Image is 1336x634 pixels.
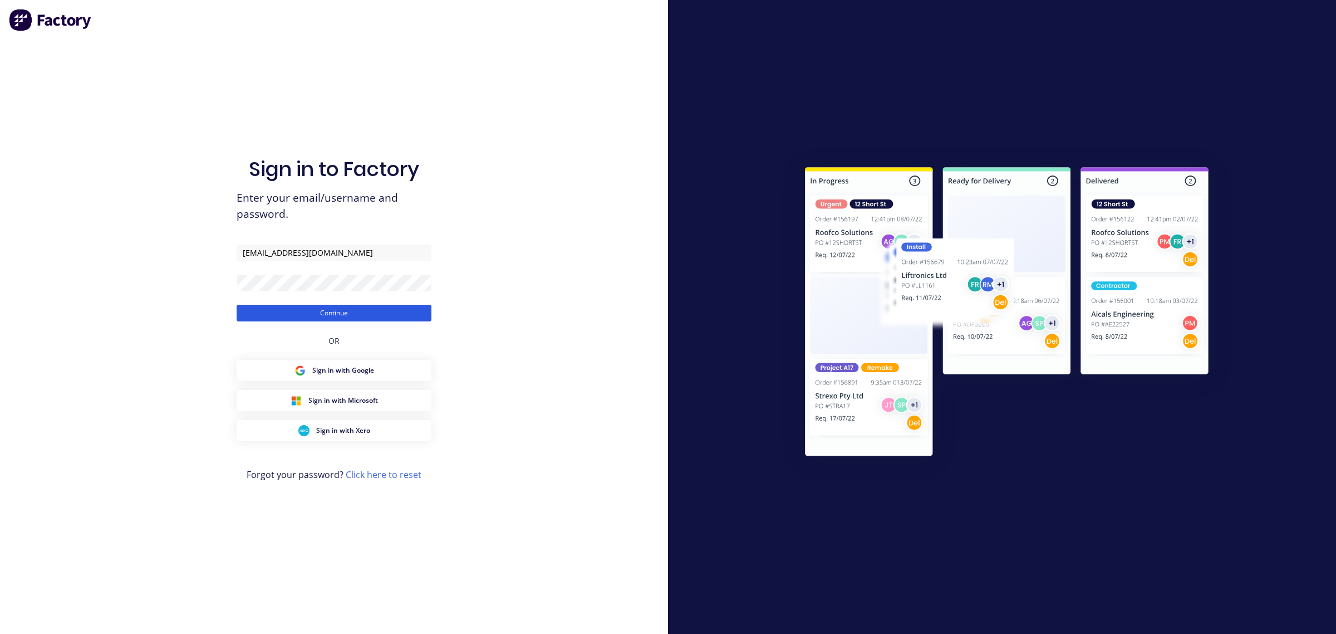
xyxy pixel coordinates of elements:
[237,245,431,261] input: Email/Username
[291,395,302,406] img: Microsoft Sign in
[237,305,431,321] button: Continue
[249,157,419,181] h1: Sign in to Factory
[316,426,370,436] span: Sign in with Xero
[237,390,431,411] button: Microsoft Sign inSign in with Microsoft
[9,9,92,31] img: Factory
[308,396,378,406] span: Sign in with Microsoft
[780,145,1233,482] img: Sign in
[247,468,421,481] span: Forgot your password?
[328,321,340,360] div: OR
[294,365,306,376] img: Google Sign in
[237,420,431,441] button: Xero Sign inSign in with Xero
[312,365,374,375] span: Sign in with Google
[237,360,431,381] button: Google Sign inSign in with Google
[346,469,421,481] a: Click here to reset
[298,425,310,436] img: Xero Sign in
[237,190,431,222] span: Enter your email/username and password.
